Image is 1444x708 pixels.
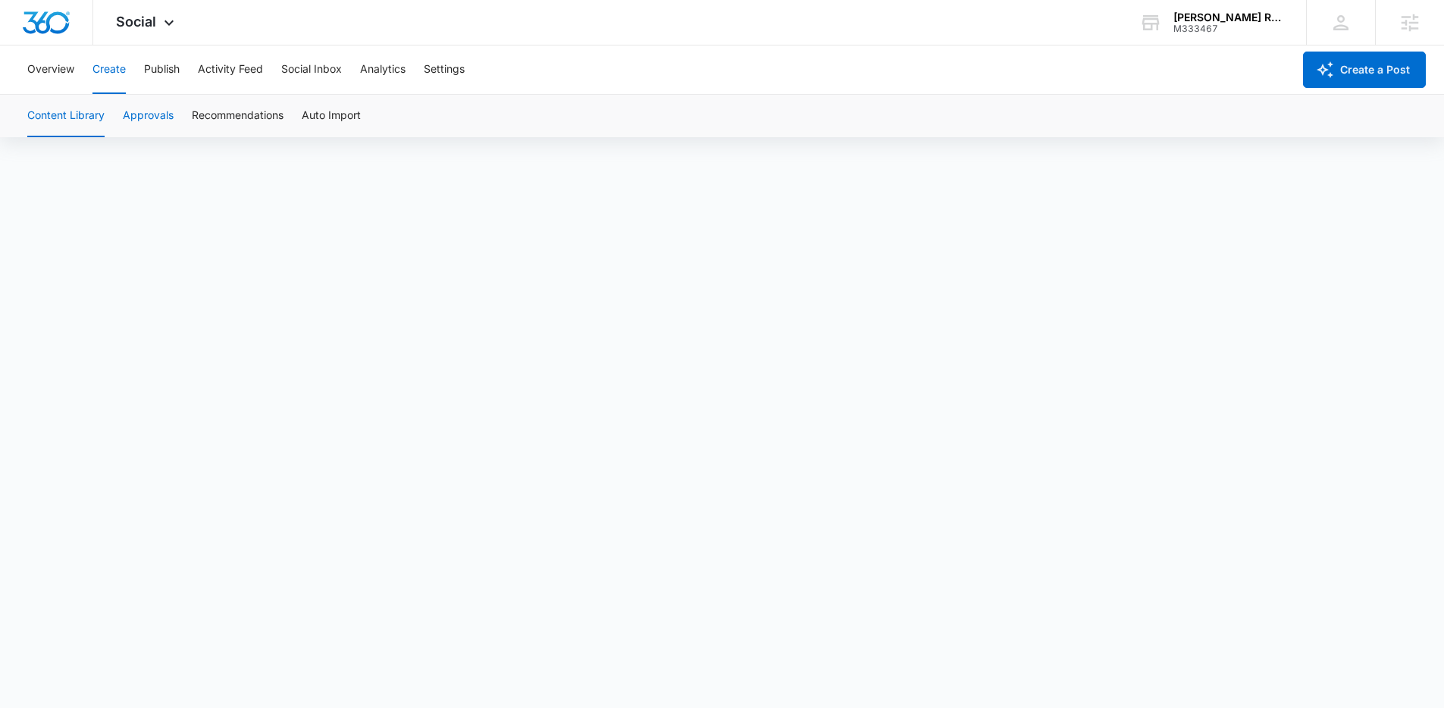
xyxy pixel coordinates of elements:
[144,45,180,94] button: Publish
[1173,11,1284,23] div: account name
[192,95,283,137] button: Recommendations
[92,45,126,94] button: Create
[360,45,406,94] button: Analytics
[302,95,361,137] button: Auto Import
[1303,52,1426,88] button: Create a Post
[116,14,156,30] span: Social
[198,45,263,94] button: Activity Feed
[1173,23,1284,34] div: account id
[27,45,74,94] button: Overview
[123,95,174,137] button: Approvals
[281,45,342,94] button: Social Inbox
[424,45,465,94] button: Settings
[27,95,105,137] button: Content Library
